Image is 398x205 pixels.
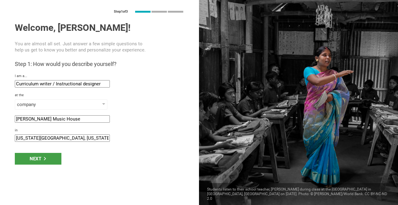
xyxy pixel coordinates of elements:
[199,183,398,205] div: Students listen to their school teacher, [PERSON_NAME] during class at the [GEOGRAPHIC_DATA] in [...
[15,134,110,142] input: location
[15,128,184,133] div: in
[15,22,184,33] h1: Welcome, [PERSON_NAME]!
[15,115,110,123] input: name of institution
[15,80,110,88] input: role that defines you
[15,93,184,97] div: at the
[114,10,128,14] div: Step 1 of 3
[15,74,184,78] div: I am a...
[15,153,61,165] div: Next
[15,60,184,68] h3: Step 1: How would you describe yourself?
[15,41,150,53] p: You are almost all set. Just answer a few simple questions to help us get to know you better and ...
[17,101,88,108] div: company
